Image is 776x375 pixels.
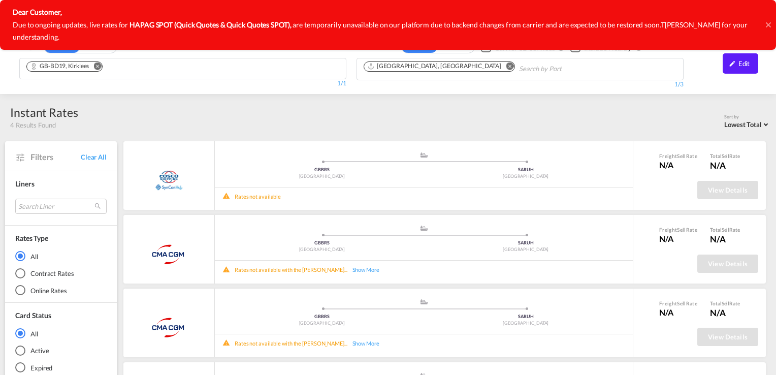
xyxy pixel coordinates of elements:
div: Total Rate [710,152,740,160]
span: Liners [15,179,34,188]
div: Rates not available with the [PERSON_NAME]... [235,266,347,273]
span: Sell [722,300,730,306]
span: Filters [30,151,81,163]
md-checkbox: Checkbox No Ink [481,42,555,52]
span: Sell [722,227,730,233]
div: Press delete to remove this chip. [30,62,91,71]
div: N/A [710,160,740,172]
button: View Details [697,255,758,273]
md-icon: assets/icons/custom/ship-fill.svg [418,152,430,158]
div: SARUH [424,314,628,320]
span: View Details [708,333,748,341]
md-radio-button: All [15,328,107,338]
md-radio-button: Contract Rates [15,268,107,278]
md-checkbox: Checkbox No Ink [570,42,632,52]
div: [GEOGRAPHIC_DATA] [220,173,424,180]
div: Rates not available [235,193,281,200]
button: Remove [87,62,102,72]
md-radio-button: All [15,251,107,261]
div: Show More [347,339,393,347]
div: SARUH [424,240,628,246]
md-select: Select: Lowest Total [724,118,771,130]
md-icon: assets/icons/custom/ship-fill.svg [418,299,430,304]
md-icon: assets/icons/custom/ship-fill.svg [418,226,430,231]
md-radio-button: Expired [15,363,107,373]
div: Freight Rate [659,226,700,233]
div: N/A [710,233,740,245]
md-icon: icon-alert [222,339,235,347]
img: COSCO SynconHub [145,168,192,194]
div: Instant Rates [10,104,78,120]
span: Lowest Total [724,120,762,129]
button: View Details [697,328,758,346]
div: Freight Rate [659,300,700,307]
div: N/A [659,160,700,171]
div: GBBRS [220,167,424,173]
div: Freight Rate [659,152,700,160]
div: Rates not available with the [PERSON_NAME]... [235,339,347,347]
div: 1/1 [19,79,346,88]
input: Search by Port [519,61,616,77]
div: [GEOGRAPHIC_DATA] [220,246,424,253]
span: Clear All [81,152,107,162]
button: Remove [499,62,514,72]
div: [GEOGRAPHIC_DATA] [424,320,628,327]
div: GB-BD19, Kirklees [30,62,89,71]
div: N/A [659,233,700,244]
md-icon: icon-pencil [729,60,736,67]
div: [GEOGRAPHIC_DATA] [424,173,628,180]
div: Card Status [15,310,51,321]
div: Press delete to remove this chip. [367,62,503,71]
span: Sell [677,153,686,159]
span: Sell [722,153,730,159]
div: 1/3 [357,80,684,89]
img: CMACGM API (Contract) [143,315,195,340]
div: GBBRS [220,240,424,246]
div: N/A [710,307,740,319]
span: 4 Results Found [10,120,56,130]
md-chips-wrap: Chips container. Use arrow keys to select chips. [25,58,111,76]
div: Sort by [724,114,771,120]
div: Rates Type [15,233,48,243]
span: View Details [708,260,748,268]
md-icon: icon-alert [222,193,235,200]
span: Sell [677,227,686,233]
md-icon: icon-alert [222,266,235,274]
div: Show More [347,266,393,273]
div: [GEOGRAPHIC_DATA] [424,246,628,253]
md-radio-button: Active [15,346,107,356]
md-radio-button: Online Rates [15,286,107,296]
span: Sell [677,300,686,306]
button: View Details [697,181,758,199]
div: [GEOGRAPHIC_DATA] [220,320,424,327]
div: icon-pencilEdit [723,53,758,74]
div: SARUH [424,167,628,173]
div: N/A [659,307,700,318]
div: Riyadh, SARUH [367,62,501,71]
img: CMA CGM SPOTON API [143,242,195,267]
span: View Details [708,186,748,194]
div: GBBRS [220,314,424,320]
md-chips-wrap: Chips container. Use arrow keys to select chips. [362,58,620,77]
div: Total Rate [710,300,740,307]
div: Total Rate [710,226,740,233]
